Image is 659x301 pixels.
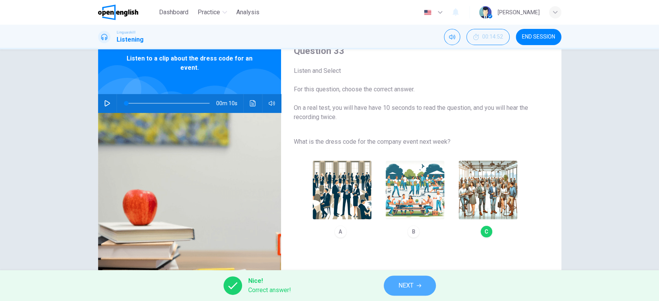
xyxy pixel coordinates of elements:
[293,85,536,94] span: For this question, choose the correct answer.
[195,5,230,19] button: Practice
[293,103,536,122] span: On a real test, you will have have 10 seconds to read the question, and you will hear the recordi...
[117,35,144,44] h1: Listening
[293,45,536,57] h4: Question 33
[398,280,413,291] span: NEXT
[216,94,243,113] span: 00m 10s
[423,10,432,15] img: en
[159,8,188,17] span: Dashboard
[384,276,436,296] button: NEXT
[156,5,191,19] button: Dashboard
[117,30,136,35] span: Linguaskill
[482,34,503,40] span: 00:14:52
[233,5,263,19] button: Analysis
[98,113,281,300] img: Listen to a clip about the dress code for an event.
[248,286,291,295] span: Correct answer!
[98,5,156,20] a: OpenEnglish logo
[293,137,536,146] span: What is the dress code for the company event next week?
[247,94,259,113] button: Click to see the audio transcription
[198,8,220,17] span: Practice
[516,29,561,45] button: END SESSION
[248,276,291,286] span: Nice!
[466,29,510,45] div: Hide
[522,34,555,40] span: END SESSION
[236,8,259,17] span: Analysis
[293,66,536,76] span: Listen and Select
[123,54,256,72] span: Listen to a clip about the dress code for an event.
[98,5,139,20] img: OpenEnglish logo
[498,8,540,17] div: [PERSON_NAME]
[466,29,510,45] button: 00:14:52
[479,6,491,18] img: Profile picture
[444,29,460,45] div: Mute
